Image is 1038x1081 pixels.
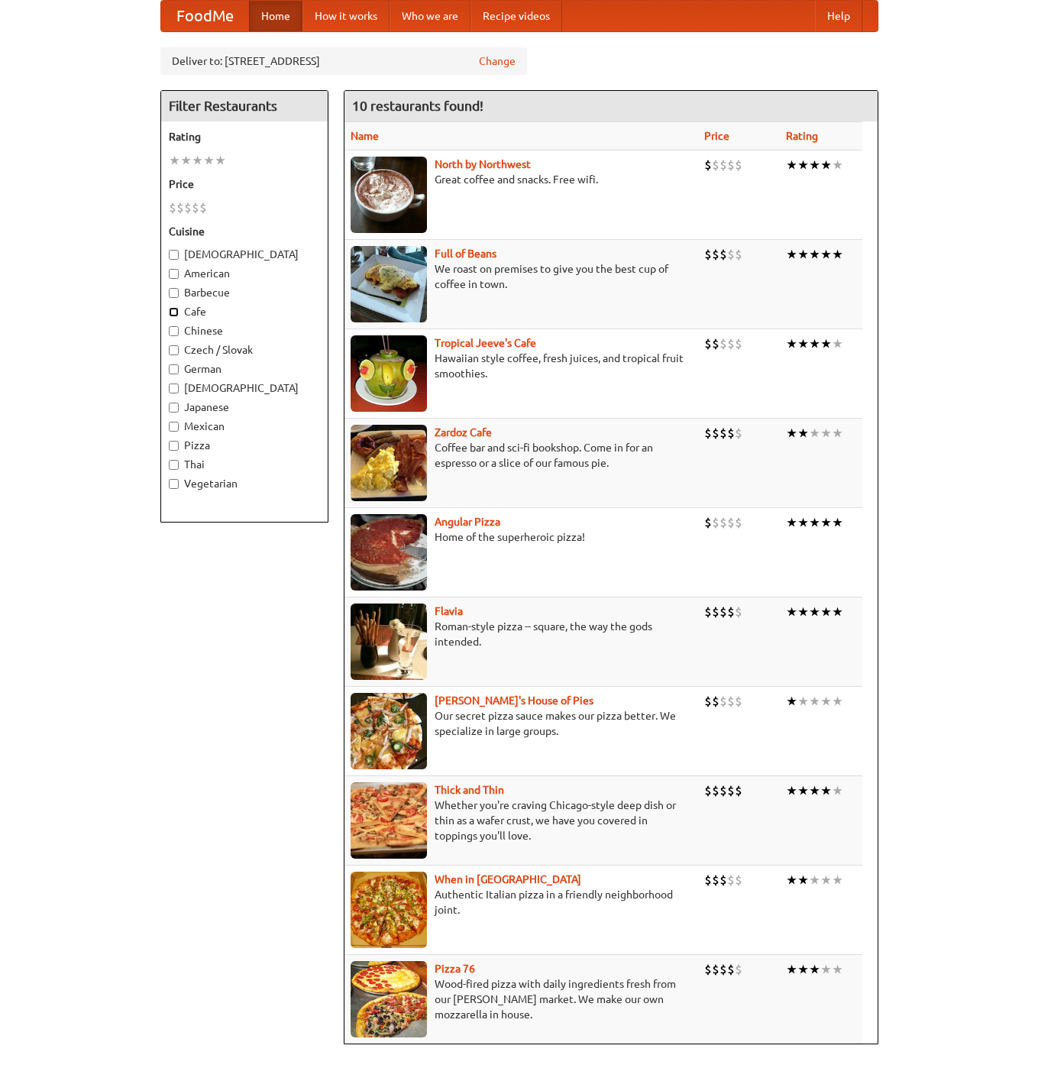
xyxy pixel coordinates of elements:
li: $ [712,604,719,620]
input: Mexican [169,422,179,432]
input: Japanese [169,403,179,413]
p: Roman-style pizza -- square, the way the gods intended. [351,619,693,649]
li: ★ [832,514,843,531]
li: $ [727,514,735,531]
li: ★ [820,782,832,799]
li: ★ [215,152,226,169]
li: ★ [832,425,843,442]
li: ★ [786,425,797,442]
p: Hawaiian style coffee, fresh juices, and tropical fruit smoothies. [351,351,693,381]
li: ★ [786,246,797,263]
li: ★ [820,961,832,978]
li: ★ [832,782,843,799]
input: Thai [169,460,179,470]
li: ★ [169,152,180,169]
a: Thick and Thin [435,784,504,796]
li: ★ [797,514,809,531]
li: $ [735,425,742,442]
label: German [169,361,320,377]
p: Home of the superheroic pizza! [351,529,693,545]
h4: Filter Restaurants [161,91,328,121]
li: ★ [786,961,797,978]
li: ★ [832,693,843,710]
li: ★ [820,604,832,620]
label: Thai [169,457,320,472]
input: Cafe [169,307,179,317]
li: $ [727,425,735,442]
li: $ [727,693,735,710]
li: $ [727,157,735,173]
p: We roast on premises to give you the best cup of coffee in town. [351,261,693,292]
li: $ [719,782,727,799]
li: ★ [192,152,203,169]
input: Vegetarian [169,479,179,489]
a: Home [249,1,302,31]
li: ★ [797,157,809,173]
li: $ [704,157,712,173]
li: ★ [832,246,843,263]
p: Our secret pizza sauce makes our pizza better. We specialize in large groups. [351,708,693,739]
li: ★ [820,425,832,442]
li: ★ [809,693,820,710]
label: Barbecue [169,285,320,300]
li: ★ [809,246,820,263]
li: $ [719,961,727,978]
li: $ [727,335,735,352]
li: $ [712,425,719,442]
li: $ [712,961,719,978]
a: Zardoz Cafe [435,426,492,439]
li: $ [735,782,742,799]
li: ★ [832,157,843,173]
a: How it works [302,1,390,31]
div: Deliver to: [STREET_ADDRESS] [160,47,527,75]
li: $ [712,514,719,531]
a: Full of Beans [435,248,496,260]
li: $ [704,246,712,263]
a: Help [815,1,862,31]
p: Coffee bar and sci-fi bookshop. Come in for an espresso or a slice of our famous pie. [351,440,693,471]
li: $ [199,199,207,216]
li: ★ [809,782,820,799]
b: Flavia [435,605,463,617]
input: Chinese [169,326,179,336]
a: Change [479,53,516,69]
li: $ [704,425,712,442]
h5: Price [169,176,320,192]
li: $ [712,782,719,799]
li: ★ [809,157,820,173]
li: $ [735,604,742,620]
input: Czech / Slovak [169,345,179,355]
b: Angular Pizza [435,516,500,528]
input: American [169,269,179,279]
a: When in [GEOGRAPHIC_DATA] [435,873,581,885]
a: Price [704,130,729,142]
li: $ [704,872,712,888]
p: Great coffee and snacks. Free wifi. [351,172,693,187]
li: $ [192,199,199,216]
label: Japanese [169,400,320,415]
label: Chinese [169,323,320,338]
h5: Cuisine [169,224,320,239]
label: [DEMOGRAPHIC_DATA] [169,247,320,262]
a: Tropical Jeeve's Cafe [435,337,536,349]
label: American [169,266,320,281]
li: ★ [797,335,809,352]
li: $ [704,514,712,531]
input: [DEMOGRAPHIC_DATA] [169,250,179,260]
li: ★ [820,335,832,352]
a: North by Northwest [435,158,531,170]
li: ★ [820,693,832,710]
img: zardoz.jpg [351,425,427,501]
li: ★ [786,514,797,531]
li: ★ [786,157,797,173]
li: $ [712,693,719,710]
li: $ [704,335,712,352]
b: [PERSON_NAME]'s House of Pies [435,694,593,707]
li: ★ [786,782,797,799]
a: Pizza 76 [435,963,475,975]
img: wheninrome.jpg [351,872,427,948]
